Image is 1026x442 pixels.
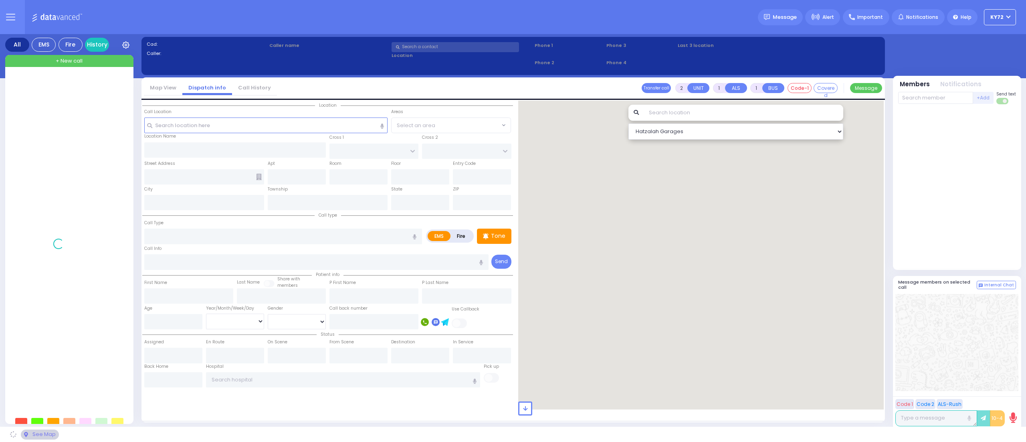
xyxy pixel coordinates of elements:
label: Call Location [144,109,172,115]
label: Caller: [147,50,267,57]
span: + New call [56,57,83,65]
button: Notifications [940,80,982,89]
button: KY72 [984,9,1016,25]
span: Call type [315,212,341,218]
label: Apt [268,160,275,167]
label: EMS [428,231,451,241]
label: Fire [450,231,473,241]
span: Important [857,14,883,21]
span: Select an area [397,122,435,130]
button: Transfer call [642,83,671,93]
span: Location [315,102,341,108]
div: Year/Month/Week/Day [206,305,264,312]
div: See map [21,430,59,440]
label: Township [268,186,288,193]
label: Floor [391,160,401,167]
button: Code 2 [915,399,935,409]
label: Age [144,305,152,312]
small: Share with [277,276,300,282]
label: Back Home [144,363,168,370]
button: Code 1 [895,399,914,409]
span: Help [961,14,971,21]
span: Status [317,331,339,337]
label: Cross 1 [329,134,344,141]
div: All [5,38,29,52]
div: EMS [32,38,56,52]
label: In Service [453,339,473,345]
img: comment-alt.png [979,284,983,288]
img: message.svg [764,14,770,20]
label: Gender [268,305,283,312]
label: Turn off text [996,97,1009,105]
button: Internal Chat [977,281,1016,290]
label: Street Address [144,160,175,167]
label: City [144,186,153,193]
button: Send [491,255,511,269]
label: ZIP [453,186,459,193]
button: Members [900,80,930,89]
button: ALS [725,83,747,93]
button: BUS [762,83,784,93]
label: Caller name [269,42,389,49]
div: Fire [59,38,83,52]
span: Message [773,13,797,21]
button: Message [850,83,882,93]
label: Use Callback [452,306,479,312]
input: Search a contact [392,42,519,52]
label: Hospital [206,363,224,370]
label: Cross 2 [422,134,438,141]
input: Search location [644,105,844,121]
img: Logo [32,12,85,22]
button: Covered [814,83,838,93]
label: Areas [391,109,403,115]
span: KY72 [990,14,1004,21]
span: Notifications [906,14,938,21]
label: Call Info [144,245,162,252]
input: Search member [898,92,973,104]
a: Dispatch info [182,84,232,91]
label: P Last Name [422,280,448,286]
span: Patient info [312,272,343,278]
span: Alert [822,14,834,21]
label: Last Name [237,279,260,286]
span: Other building occupants [256,174,262,180]
span: Internal Chat [984,282,1014,288]
label: P First Name [329,280,356,286]
a: Map View [144,84,182,91]
label: First Name [144,280,167,286]
span: Phone 4 [606,59,675,66]
label: Destination [391,339,415,345]
button: Code-1 [788,83,812,93]
label: Call back number [329,305,368,312]
label: Call Type [144,220,164,226]
label: Location [392,52,532,59]
a: Call History [232,84,277,91]
h5: Message members on selected call [898,280,977,290]
button: ALS-Rush [937,399,963,409]
label: Cad: [147,41,267,48]
button: UNIT [687,83,709,93]
label: Location Name [144,133,176,140]
a: History [85,38,109,52]
span: Phone 3 [606,42,675,49]
p: Tone [491,232,505,240]
input: Search location here [144,118,388,133]
label: Pick up [484,363,499,370]
label: En Route [206,339,224,345]
label: Room [329,160,341,167]
span: members [277,282,298,288]
label: On Scene [268,339,287,345]
span: Send text [996,91,1016,97]
label: From Scene [329,339,354,345]
label: Last 3 location [678,42,779,49]
label: State [391,186,402,193]
input: Search hospital [206,372,481,387]
span: Phone 2 [535,59,604,66]
span: Phone 1 [535,42,604,49]
label: Assigned [144,339,164,345]
label: Entry Code [453,160,476,167]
